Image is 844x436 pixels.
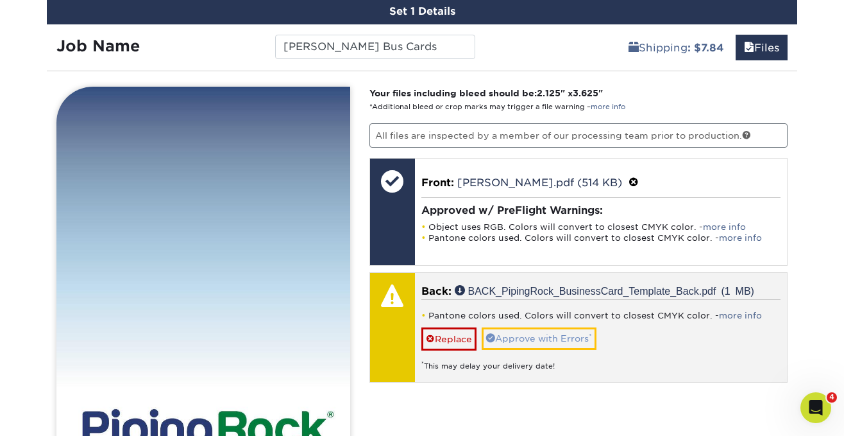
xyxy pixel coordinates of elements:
[719,311,762,320] a: more info
[537,88,561,98] span: 2.125
[744,42,754,54] span: files
[421,351,781,372] div: This may delay your delivery date!
[369,88,603,98] strong: Your files including bleed should be: " x "
[736,35,788,60] a: Files
[56,37,140,55] strong: Job Name
[573,88,598,98] span: 3.625
[455,285,754,295] a: BACK_PipingRock_BusinessCard_Template_Back.pdf (1 MB)
[369,103,625,111] small: *Additional bleed or crop marks may trigger a file warning –
[629,42,639,54] span: shipping
[421,327,477,350] a: Replace
[421,310,781,321] li: Pantone colors used. Colors will convert to closest CMYK color. -
[421,222,781,232] li: Object uses RGB. Colors will convert to closest CMYK color. -
[369,123,788,148] p: All files are inspected by a member of our processing team prior to production.
[620,35,732,60] a: Shipping: $7.84
[703,222,746,232] a: more info
[800,392,831,423] iframe: Intercom live chat
[457,177,622,189] a: [PERSON_NAME].pdf (514 KB)
[482,327,596,349] a: Approve with Errors*
[275,35,475,59] input: Enter a job name
[3,397,109,432] iframe: Google Customer Reviews
[719,233,762,243] a: more info
[688,42,724,54] b: : $7.84
[591,103,625,111] a: more info
[421,285,452,297] span: Back:
[421,204,781,216] h4: Approved w/ PreFlight Warnings:
[421,177,454,189] span: Front:
[827,392,837,403] span: 4
[421,232,781,243] li: Pantone colors used. Colors will convert to closest CMYK color. -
